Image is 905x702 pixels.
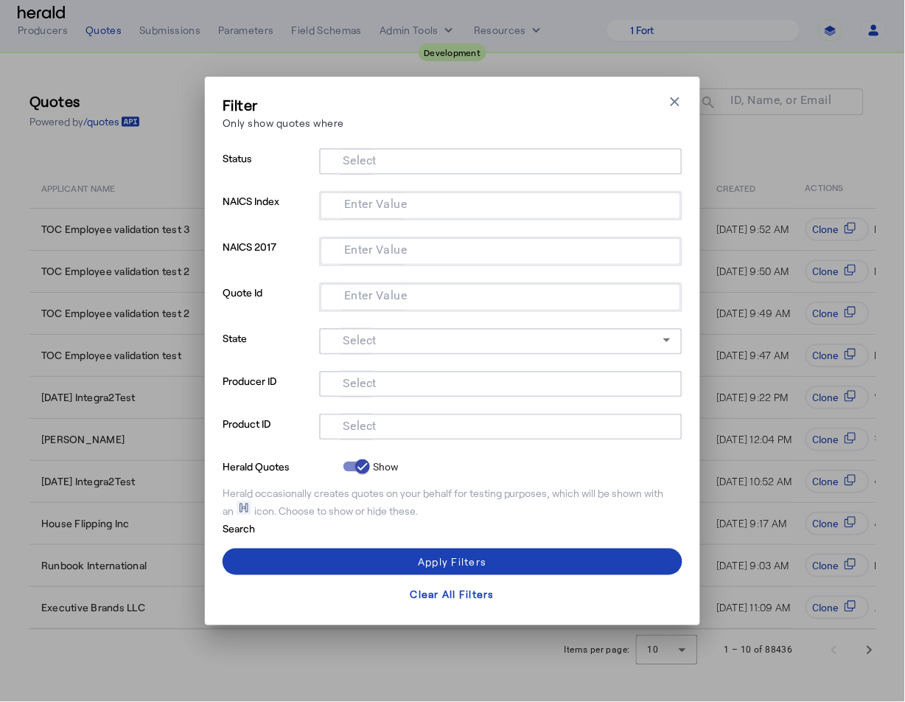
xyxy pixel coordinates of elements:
p: Herald Quotes [223,456,338,474]
p: Search [223,519,338,537]
mat-label: Select [343,420,377,434]
mat-label: Select [343,377,377,391]
p: Producer ID [223,371,313,414]
p: Only show quotes where [223,115,344,131]
label: Show [370,459,399,474]
h3: Filter [223,94,344,115]
div: Clear All Filters [410,587,495,602]
button: Clear All Filters [223,581,682,608]
p: NAICS Index [223,191,313,237]
div: Apply Filters [418,555,486,570]
mat-label: Enter Value [344,198,408,212]
mat-label: Enter Value [344,243,408,257]
mat-chip-grid: Selection [332,241,669,259]
mat-chip-grid: Selection [332,195,669,213]
mat-label: Select [343,154,377,168]
p: NAICS 2017 [223,237,313,282]
mat-chip-grid: Selection [332,287,669,305]
p: State [223,328,313,371]
mat-chip-grid: Selection [331,151,671,169]
mat-chip-grid: Selection [331,374,671,392]
button: Apply Filters [223,549,682,575]
mat-chip-grid: Selection [331,417,671,434]
mat-label: Select [343,334,377,348]
p: Product ID [223,414,313,456]
div: Herald occasionally creates quotes on your behalf for testing purposes, which will be shown with ... [223,486,682,519]
mat-label: Enter Value [344,289,408,303]
p: Status [223,148,313,191]
p: Quote Id [223,282,313,328]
